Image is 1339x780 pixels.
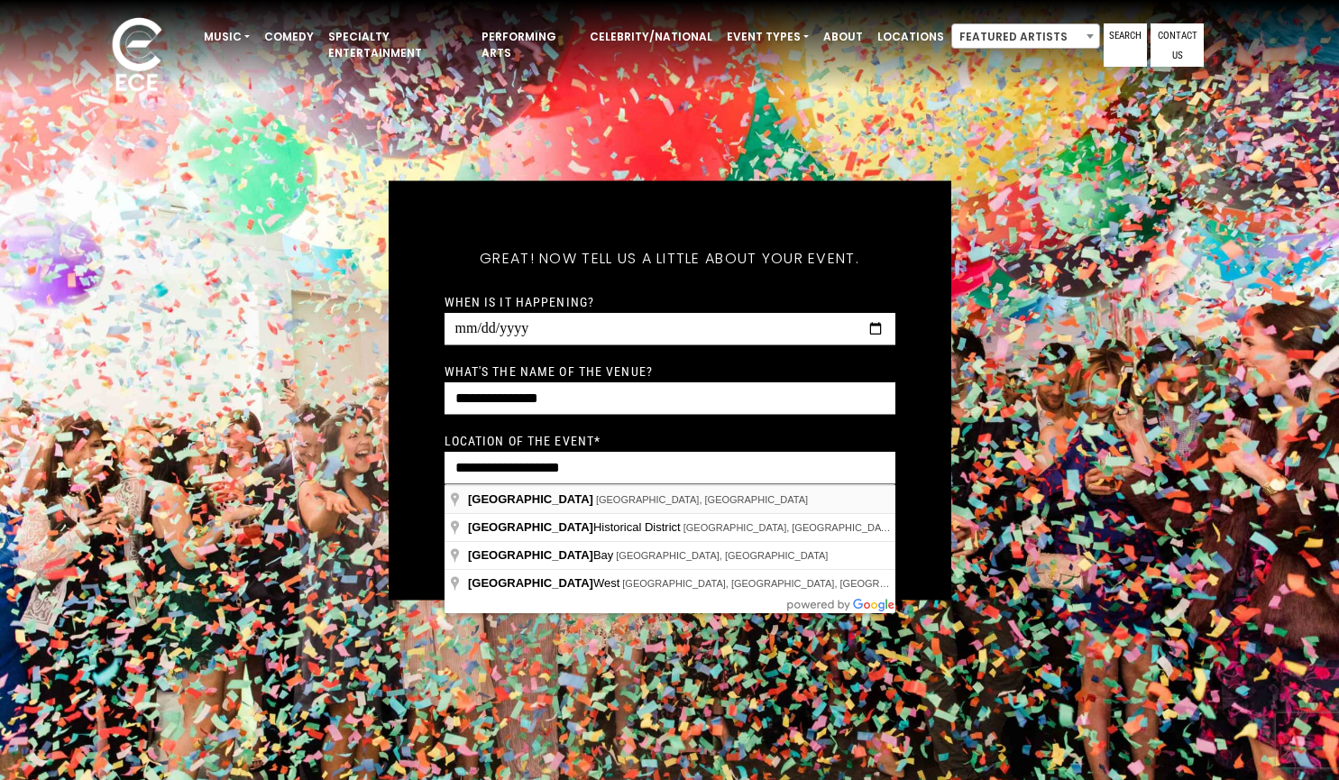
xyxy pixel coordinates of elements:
[468,576,622,590] span: West
[468,520,593,534] span: [GEOGRAPHIC_DATA]
[468,548,616,562] span: Bay
[870,22,951,52] a: Locations
[474,22,582,69] a: Performing Arts
[683,522,1004,533] span: [GEOGRAPHIC_DATA], [GEOGRAPHIC_DATA], [GEOGRAPHIC_DATA]
[257,22,321,52] a: Comedy
[92,13,182,100] img: ece_new_logo_whitev2-1.png
[445,225,895,290] h5: Great! Now tell us a little about your event.
[468,520,683,534] span: Historical District
[445,432,601,448] label: Location of the event
[952,24,1099,50] span: Featured Artists
[1151,23,1204,67] a: Contact Us
[197,22,257,52] a: Music
[616,550,828,561] span: [GEOGRAPHIC_DATA], [GEOGRAPHIC_DATA]
[445,362,653,379] label: What's the name of the venue?
[1104,23,1147,67] a: Search
[720,22,816,52] a: Event Types
[321,22,474,69] a: Specialty Entertainment
[622,578,943,589] span: [GEOGRAPHIC_DATA], [GEOGRAPHIC_DATA], [GEOGRAPHIC_DATA]
[596,494,808,505] span: [GEOGRAPHIC_DATA], [GEOGRAPHIC_DATA]
[468,492,593,506] span: [GEOGRAPHIC_DATA]
[816,22,870,52] a: About
[468,576,593,590] span: [GEOGRAPHIC_DATA]
[951,23,1100,49] span: Featured Artists
[582,22,720,52] a: Celebrity/National
[468,548,593,562] span: [GEOGRAPHIC_DATA]
[445,293,595,309] label: When is it happening?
